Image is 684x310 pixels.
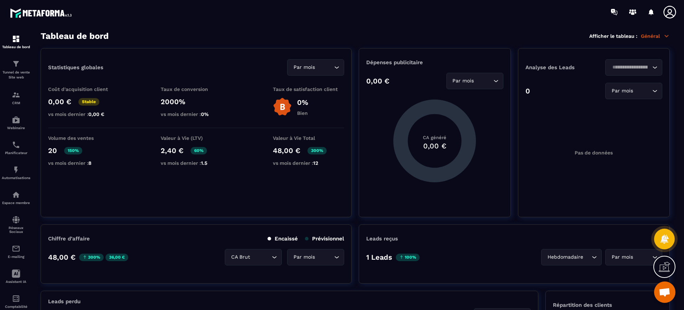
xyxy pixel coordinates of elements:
p: Tunnel de vente Site web [2,70,30,80]
div: Search for option [225,249,282,265]
span: Par mois [610,253,634,261]
a: automationsautomationsEspace membre [2,185,30,210]
div: Search for option [605,83,662,99]
img: scheduler [12,141,20,149]
img: formation [12,35,20,43]
div: Search for option [605,59,662,76]
input: Search for option [252,253,270,261]
p: Répartition des clients [553,302,662,308]
p: Valeur à Vie (LTV) [161,135,232,141]
img: automations [12,116,20,124]
div: Search for option [446,73,503,89]
div: Search for option [541,249,602,265]
p: 60% [191,147,207,154]
p: Leads perdu [48,298,81,305]
input: Search for option [585,253,590,261]
p: 300% [79,254,104,261]
p: Pas de données [575,150,613,156]
p: Dépenses publicitaire [366,59,503,66]
p: 0% [297,98,308,107]
div: Ouvrir le chat [654,281,675,303]
img: formation [12,60,20,68]
span: Hebdomadaire [546,253,585,261]
span: 12 [313,160,318,166]
span: Par mois [292,253,316,261]
p: Comptabilité [2,305,30,309]
p: Taux de satisfaction client [273,86,344,92]
p: 48,00 € [273,146,300,155]
p: Prévisionnel [305,235,344,242]
p: 300% [307,147,327,154]
a: schedulerschedulerPlanificateur [2,135,30,160]
p: Analyse des Leads [525,64,594,71]
p: Réseaux Sociaux [2,226,30,234]
p: Chiffre d’affaire [48,235,90,242]
p: 0,00 € [48,97,71,106]
span: Par mois [292,63,316,71]
img: email [12,244,20,253]
span: 1.5 [201,160,207,166]
input: Search for option [476,77,492,85]
p: vs mois dernier : [161,111,232,117]
span: Par mois [451,77,476,85]
p: Afficher le tableau : [589,33,637,39]
p: 1 Leads [366,253,392,261]
p: E-mailing [2,255,30,259]
p: Valeur à Vie Total [273,135,344,141]
p: vs mois dernier : [48,160,119,166]
a: formationformationCRM [2,85,30,110]
input: Search for option [316,253,332,261]
p: 2,40 € [161,146,183,155]
p: vs mois dernier : [161,160,232,166]
p: Leads reçus [366,235,398,242]
div: Search for option [287,59,344,76]
img: automations [12,190,20,199]
a: emailemailE-mailing [2,239,30,264]
div: Search for option [287,249,344,265]
p: 150% [64,147,82,154]
p: Espace membre [2,201,30,205]
p: Webinaire [2,126,30,130]
p: Encaissé [268,235,298,242]
img: b-badge-o.b3b20ee6.svg [273,97,292,116]
p: Bien [297,110,308,116]
p: 0,00 € [366,77,389,85]
span: 0,00 € [88,111,104,117]
p: Automatisations [2,176,30,180]
input: Search for option [634,253,651,261]
p: Tableau de bord [2,45,30,49]
span: Par mois [610,87,634,95]
p: Taux de conversion [161,86,232,92]
p: Général [641,33,670,39]
img: logo [10,6,74,20]
p: Assistant IA [2,280,30,284]
span: 8 [88,160,92,166]
span: 0% [201,111,209,117]
img: social-network [12,215,20,224]
img: accountant [12,294,20,303]
p: 20 [48,146,57,155]
p: 36,00 € [105,254,128,261]
a: formationformationTunnel de vente Site web [2,54,30,85]
p: 2000% [161,97,232,106]
h3: Tableau de bord [41,31,109,41]
input: Search for option [316,63,332,71]
div: Search for option [605,249,662,265]
p: 100% [396,254,420,261]
p: Statistiques globales [48,64,103,71]
input: Search for option [634,87,651,95]
img: formation [12,91,20,99]
a: automationsautomationsAutomatisations [2,160,30,185]
a: automationsautomationsWebinaire [2,110,30,135]
input: Search for option [610,63,651,71]
p: Volume des ventes [48,135,119,141]
p: 48,00 € [48,253,76,261]
p: vs mois dernier : [273,160,344,166]
a: social-networksocial-networkRéseaux Sociaux [2,210,30,239]
p: vs mois dernier : [48,111,119,117]
p: CRM [2,101,30,105]
a: formationformationTableau de bord [2,29,30,54]
p: Stable [78,98,99,106]
p: Planificateur [2,151,30,155]
p: 0 [525,87,530,95]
